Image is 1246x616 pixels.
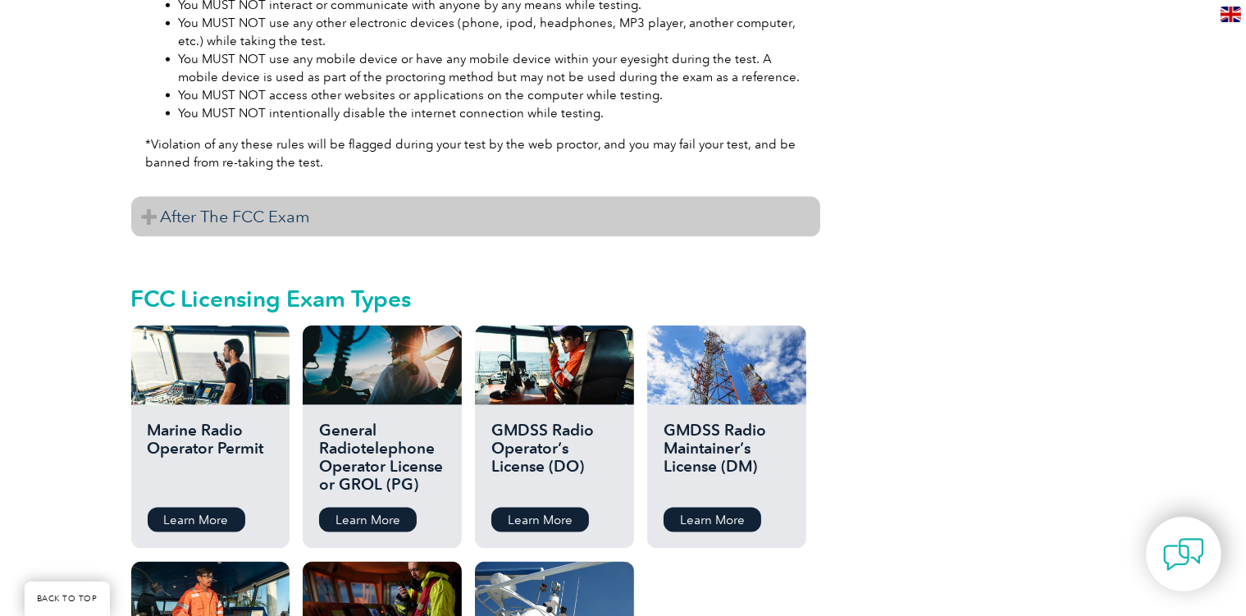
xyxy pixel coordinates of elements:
h2: Marine Radio Operator Permit [148,422,273,495]
h2: General Radiotelephone Operator License or GROL (PG) [319,422,445,495]
a: BACK TO TOP [25,582,110,616]
h2: GMDSS Radio Operator’s License (DO) [491,422,617,495]
a: Learn More [491,508,589,532]
p: *Violation of any these rules will be flagged during your test by the web proctor, and you may fa... [146,135,806,171]
img: contact-chat.png [1163,534,1204,575]
li: You MUST NOT access other websites or applications on the computer while testing. [179,86,806,104]
a: Learn More [319,508,417,532]
li: You MUST NOT intentionally disable the internet connection while testing. [179,104,806,122]
h2: GMDSS Radio Maintainer’s License (DM) [664,422,789,495]
li: You MUST NOT use any other electronic devices (phone, ipod, headphones, MP3 player, another compu... [179,14,806,50]
a: Learn More [664,508,761,532]
li: You MUST NOT use any mobile device or have any mobile device within your eyesight during the test... [179,50,806,86]
a: Learn More [148,508,245,532]
img: en [1221,7,1241,22]
h3: After The FCC Exam [131,197,820,237]
h2: FCC Licensing Exam Types [131,285,820,312]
